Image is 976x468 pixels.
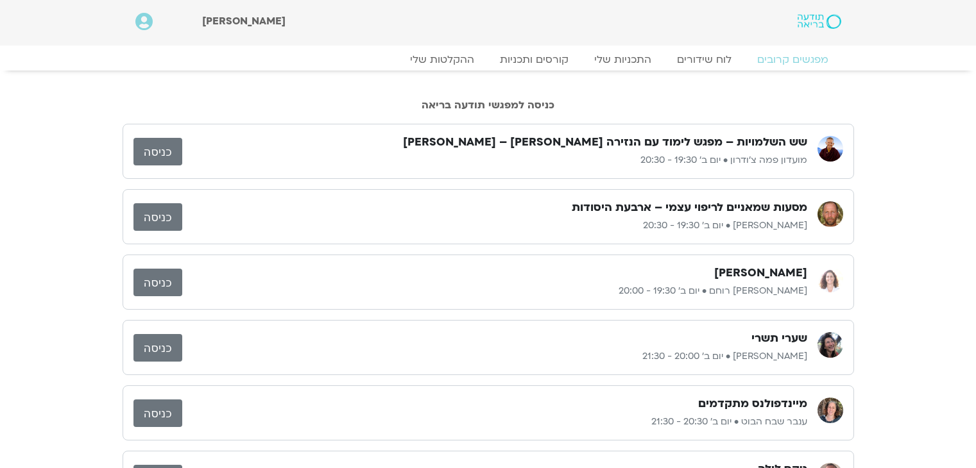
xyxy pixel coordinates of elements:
[818,136,843,162] img: מועדון פמה צ'ודרון
[818,267,843,292] img: אורנה סמלסון רוחם
[182,414,807,430] p: ענבר שבח הבוט • יום ב׳ 20:30 - 21:30
[698,396,807,412] h3: מיינדפולנס מתקדמים
[818,201,843,227] img: תומר פיין
[182,153,807,168] p: מועדון פמה צ'ודרון • יום ב׳ 19:30 - 20:30
[818,397,843,423] img: ענבר שבח הבוט
[751,331,807,346] h3: שערי תשרי
[714,265,807,281] h3: [PERSON_NAME]
[123,99,854,111] h2: כניסה למפגשי תודעה בריאה
[133,269,182,296] a: כניסה
[403,135,807,150] h3: שש השלמויות – מפגש לימוד עם הנזירה [PERSON_NAME] – [PERSON_NAME]
[202,14,286,28] span: [PERSON_NAME]
[581,53,664,66] a: התכניות שלי
[397,53,487,66] a: ההקלטות שלי
[133,399,182,427] a: כניסה
[487,53,581,66] a: קורסים ותכניות
[133,334,182,362] a: כניסה
[135,53,841,66] nav: Menu
[744,53,841,66] a: מפגשים קרובים
[133,138,182,165] a: כניסה
[572,200,807,215] h3: מסעות שמאניים לריפוי עצמי – ארבעת היסודות
[133,203,182,231] a: כניסה
[818,332,843,358] img: מירה רגב
[182,283,807,299] p: [PERSON_NAME] רוחם • יום ב׳ 19:30 - 20:00
[182,349,807,364] p: [PERSON_NAME] • יום ב׳ 20:00 - 21:30
[182,218,807,233] p: [PERSON_NAME] • יום ב׳ 19:30 - 20:30
[664,53,744,66] a: לוח שידורים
